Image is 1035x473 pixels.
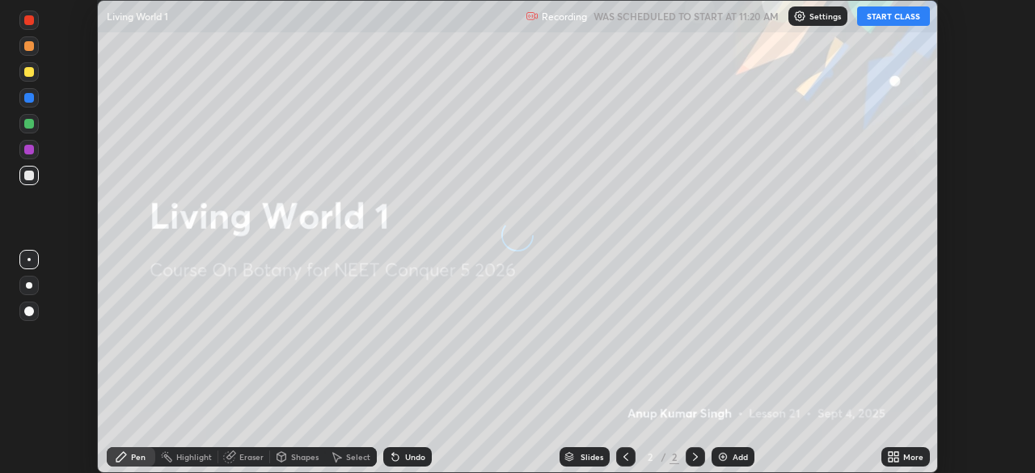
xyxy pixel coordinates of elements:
div: / [661,452,666,462]
div: Pen [131,453,146,461]
div: Select [346,453,370,461]
div: Undo [405,453,425,461]
div: Eraser [239,453,264,461]
p: Recording [542,11,587,23]
img: add-slide-button [716,450,729,463]
h5: WAS SCHEDULED TO START AT 11:20 AM [594,9,779,23]
div: 2 [670,450,679,464]
div: Slides [581,453,603,461]
div: Shapes [291,453,319,461]
div: 2 [642,452,658,462]
div: Add [733,453,748,461]
button: START CLASS [857,6,930,26]
div: Highlight [176,453,212,461]
img: class-settings-icons [793,10,806,23]
p: Settings [809,12,841,20]
p: Living World 1 [107,10,168,23]
img: recording.375f2c34.svg [526,10,539,23]
div: More [903,453,923,461]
